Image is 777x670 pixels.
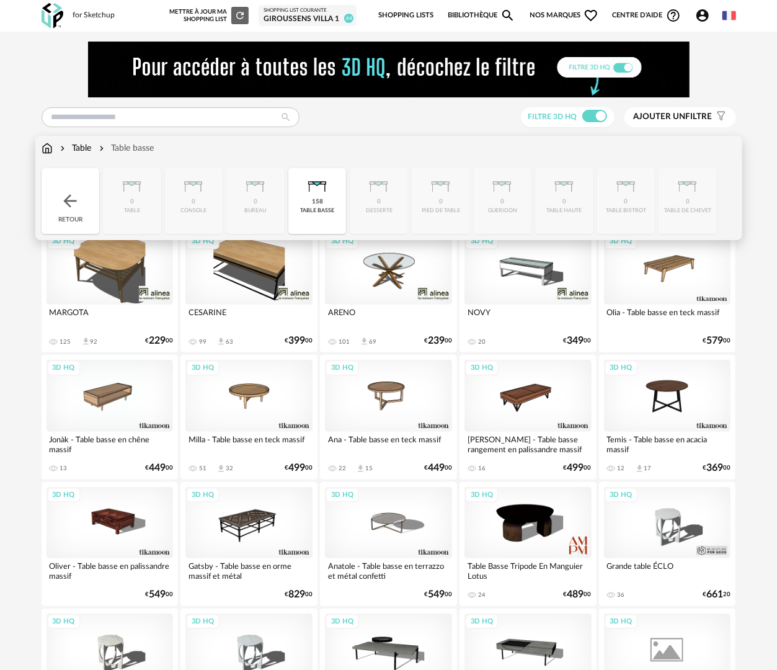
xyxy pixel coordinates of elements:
div: 69 [369,338,376,346]
span: 549 [149,591,166,599]
div: € 00 [424,464,452,472]
span: Download icon [216,337,226,346]
span: Magnify icon [500,8,515,23]
span: Refresh icon [234,12,246,19]
div: 125 [60,338,71,346]
div: 3D HQ [465,488,499,503]
a: 3D HQ Oliver - Table basse en palissandre massif €54900 [42,482,179,606]
span: Ajouter un [634,112,686,121]
a: 3D HQ ARENO 101 Download icon 69 €23900 [320,228,457,352]
div: 3D HQ [47,614,81,630]
div: Grande table ÉCLO [604,558,731,583]
div: 3D HQ [326,234,359,249]
img: Table.png [303,168,332,198]
a: 3D HQ Milla - Table basse en teck massif 51 Download icon 32 €49900 [180,355,317,479]
div: NOVY [464,305,592,329]
span: 579 [706,337,723,345]
div: 22 [339,465,346,472]
div: Ana - Table basse en teck massif [325,432,452,457]
a: Shopping Lists [378,2,433,29]
span: Download icon [356,464,365,473]
div: [PERSON_NAME] - Table basse rangement en palissandre massif [464,432,592,457]
div: € 00 [145,337,173,345]
span: 449 [428,464,445,472]
div: € 00 [564,337,592,345]
div: Milla - Table basse en teck massif [185,432,313,457]
img: FILTRE%20HQ%20NEW_V1%20(4).gif [88,42,690,97]
span: Help Circle Outline icon [666,8,681,23]
div: 3D HQ [605,488,638,503]
img: svg+xml;base64,PHN2ZyB3aWR0aD0iMjQiIGhlaWdodD0iMjQiIHZpZXdCb3g9IjAgMCAyNCAyNCIgZmlsbD0ibm9uZSIgeG... [60,191,80,211]
div: Olia - Table basse en teck massif [604,305,731,329]
span: 661 [706,591,723,599]
span: Account Circle icon [695,8,710,23]
span: 399 [288,337,305,345]
div: 51 [199,465,206,472]
div: 16 [478,465,486,472]
div: 36 [618,591,625,599]
div: 92 [91,338,98,346]
div: 32 [226,465,233,472]
div: Mettre à jour ma Shopping List [169,7,249,24]
div: 15 [365,465,373,472]
span: filtre [634,112,713,122]
div: 3D HQ [465,360,499,376]
div: Jonàk - Table basse en chêne massif [47,432,174,457]
span: 64 [344,14,353,23]
span: 229 [149,337,166,345]
div: table basse [300,207,334,214]
div: Gatsby - Table basse en orme massif et métal [185,558,313,583]
div: 3D HQ [605,614,638,630]
span: 449 [149,464,166,472]
div: 17 [644,465,652,472]
div: € 00 [145,464,173,472]
img: fr [722,9,736,22]
a: Shopping List courante GIROUSSENS VILLA 1 64 [264,7,352,24]
div: 20 [478,338,486,346]
a: 3D HQ CESARINE 99 Download icon 63 €39900 [180,228,317,352]
span: 349 [567,337,584,345]
div: 158 [312,198,323,206]
div: € 00 [564,464,592,472]
a: 3D HQ Jonàk - Table basse en chêne massif 13 €44900 [42,355,179,479]
div: 3D HQ [465,614,499,630]
a: 3D HQ Grande table ÉCLO 36 €66120 [599,482,736,606]
img: svg+xml;base64,PHN2ZyB3aWR0aD0iMTYiIGhlaWdodD0iMTYiIHZpZXdCb3g9IjAgMCAxNiAxNiIgZmlsbD0ibm9uZSIgeG... [58,142,68,154]
div: Table Basse Tripode En Manguier Lotus [464,558,592,583]
div: 63 [226,338,233,346]
a: BibliothèqueMagnify icon [448,2,516,29]
div: 3D HQ [605,360,638,376]
span: Download icon [360,337,369,346]
div: € 00 [285,591,313,599]
div: 3D HQ [47,234,81,249]
div: MARGOTA [47,305,174,329]
img: svg+xml;base64,PHN2ZyB3aWR0aD0iMTYiIGhlaWdodD0iMTciIHZpZXdCb3g9IjAgMCAxNiAxNyIgZmlsbD0ibm9uZSIgeG... [42,142,53,154]
div: 3D HQ [186,488,220,503]
span: Download icon [216,464,226,473]
div: CESARINE [185,305,313,329]
a: 3D HQ Gatsby - Table basse en orme massif et métal €82900 [180,482,317,606]
div: for Sketchup [73,11,115,20]
div: ARENO [325,305,452,329]
a: 3D HQ Temis - Table basse en acacia massif 12 Download icon 17 €36900 [599,355,736,479]
span: Filtre 3D HQ [528,113,577,120]
div: Temis - Table basse en acacia massif [604,432,731,457]
div: GIROUSSENS VILLA 1 [264,14,352,24]
div: 3D HQ [47,488,81,503]
div: € 00 [424,337,452,345]
div: 12 [618,465,625,472]
a: 3D HQ Ana - Table basse en teck massif 22 Download icon 15 €44900 [320,355,457,479]
div: 3D HQ [186,614,220,630]
div: 3D HQ [47,360,81,376]
div: 3D HQ [326,614,359,630]
span: 239 [428,337,445,345]
span: 489 [567,591,584,599]
div: 3D HQ [465,234,499,249]
div: € 00 [285,337,313,345]
div: 3D HQ [186,360,220,376]
span: Filter icon [713,112,727,122]
div: € 20 [703,591,730,599]
div: € 00 [564,591,592,599]
a: 3D HQ Table Basse Tripode En Manguier Lotus 24 €48900 [460,482,597,606]
span: 549 [428,591,445,599]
